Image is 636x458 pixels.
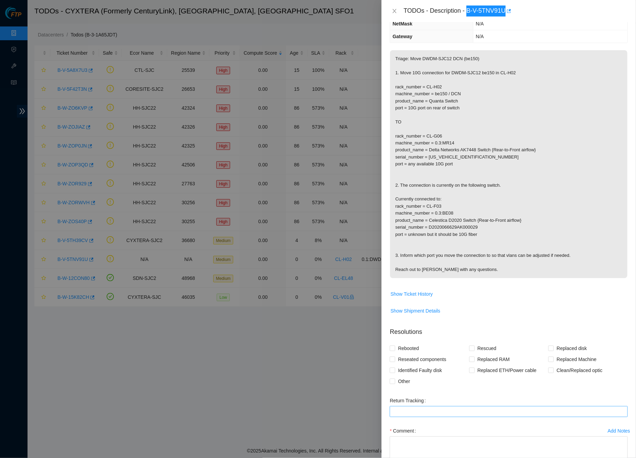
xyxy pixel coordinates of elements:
span: Reseated components [395,354,449,365]
span: Replaced disk [554,343,590,354]
input: Return Tracking [390,406,628,417]
span: Replaced ETH/Power cable [475,365,539,376]
span: Show Shipment Details [390,307,440,315]
span: N/A [476,34,484,39]
label: Return Tracking [390,395,429,406]
span: Show Ticket History [390,290,433,298]
span: Rebooted [395,343,422,354]
div: TODOs - Description - B-V-5TNV91U [403,6,628,17]
label: Comment [390,425,419,436]
span: Clean/Replaced optic [554,365,605,376]
button: Add Notes [607,425,630,436]
button: Show Shipment Details [390,305,441,316]
span: Replaced Machine [554,354,599,365]
button: Close [390,8,399,14]
button: Show Ticket History [390,288,433,299]
span: N/A [476,21,484,26]
span: NetMask [392,21,412,26]
span: Rescued [475,343,499,354]
span: close [392,8,397,14]
span: Identified Faulty disk [395,365,445,376]
span: Replaced RAM [475,354,513,365]
span: Gateway [392,34,412,39]
p: Resolutions [390,322,628,337]
div: Add Notes [608,428,630,433]
span: Other [395,376,413,387]
p: Triage: Move DWDM-SJC12 DCN (be150) 1. Move 10G connection for DWDM-SJC12 be150 in CL-H02 rack_nu... [390,50,627,278]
